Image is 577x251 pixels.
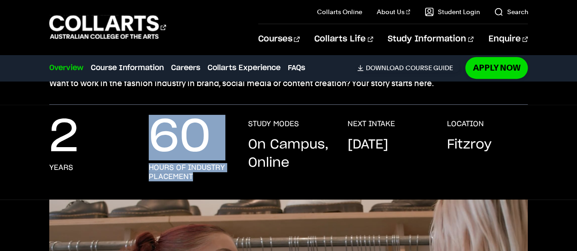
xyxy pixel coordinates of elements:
[447,119,483,128] h3: LOCATION
[149,119,211,156] p: 60
[377,7,411,16] a: About Us
[248,119,298,128] h3: STUDY MODES
[49,119,78,156] p: 2
[388,24,473,54] a: Study Information
[347,119,395,128] h3: NEXT INTAKE
[447,136,491,154] p: Fitzroy
[171,62,200,73] a: Careers
[208,62,281,73] a: Collarts Experience
[91,62,164,73] a: Course Information
[248,136,329,172] p: On Campus, Online
[49,14,166,40] div: Go to homepage
[488,24,528,54] a: Enquire
[365,64,403,72] span: Download
[314,24,373,54] a: Collarts Life
[149,163,230,181] h3: hours of industry placement
[288,62,305,73] a: FAQs
[347,136,388,154] p: [DATE]
[494,7,528,16] a: Search
[258,24,300,54] a: Courses
[49,77,528,90] p: Want to work in the fashion industry in brand, social media or content creation? Your story start...
[357,64,460,72] a: DownloadCourse Guide
[425,7,479,16] a: Student Login
[49,163,73,172] h3: years
[49,62,83,73] a: Overview
[465,57,528,78] a: Apply Now
[317,7,362,16] a: Collarts Online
